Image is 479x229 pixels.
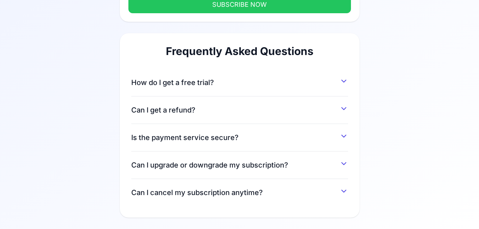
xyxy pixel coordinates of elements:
span: Can I upgrade or downgrade my subscription? [131,160,288,170]
button: Can I get a refund? [131,102,348,115]
button: Can I cancel my subscription anytime? [131,185,348,198]
button: Can I upgrade or downgrade my subscription? [131,157,348,170]
span: Is the payment service secure? [131,133,239,143]
span: How do I get a free trial? [131,78,214,88]
h2: Frequently Asked Questions [131,45,348,58]
span: Can I get a refund? [131,105,195,115]
span: Can I cancel my subscription anytime? [131,188,263,198]
button: How do I get a free trial? [131,75,348,88]
button: Is the payment service secure? [131,130,348,143]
